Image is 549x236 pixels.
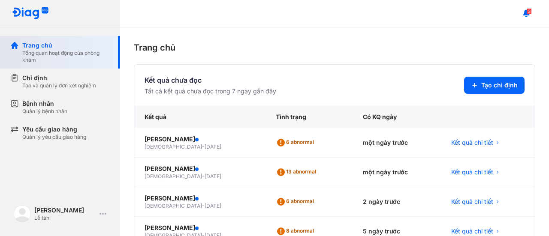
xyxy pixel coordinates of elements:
[22,74,96,82] div: Chỉ định
[451,138,493,147] span: Kết quả chi tiết
[145,143,202,150] span: [DEMOGRAPHIC_DATA]
[145,224,255,232] div: [PERSON_NAME]
[353,106,441,128] div: Có KQ ngày
[134,106,265,128] div: Kết quả
[22,41,110,50] div: Trang chủ
[265,106,352,128] div: Tình trạng
[145,173,202,179] span: [DEMOGRAPHIC_DATA]
[134,41,535,54] div: Trang chủ
[451,168,493,176] span: Kết quả chi tiết
[205,143,221,150] span: [DATE]
[276,136,317,149] div: 6 abnormal
[202,143,205,150] span: -
[22,125,86,134] div: Yêu cầu giao hàng
[202,173,205,179] span: -
[451,227,493,236] span: Kết quả chi tiết
[22,108,67,115] div: Quản lý bệnh nhân
[276,165,320,179] div: 13 abnormal
[202,203,205,209] span: -
[34,206,96,215] div: [PERSON_NAME]
[353,187,441,217] div: 2 ngày trước
[145,203,202,209] span: [DEMOGRAPHIC_DATA]
[22,99,67,108] div: Bệnh nhân
[145,75,276,85] div: Kết quả chưa đọc
[527,8,532,14] span: 3
[12,7,49,20] img: logo
[205,173,221,179] span: [DATE]
[353,158,441,187] div: một ngày trước
[34,215,96,221] div: Lễ tân
[481,81,518,90] span: Tạo chỉ định
[22,82,96,89] div: Tạo và quản lý đơn xét nghiệm
[14,205,31,222] img: logo
[145,135,255,143] div: [PERSON_NAME]
[353,128,441,158] div: một ngày trước
[145,87,276,96] div: Tất cả kết quả chưa đọc trong 7 ngày gần đây
[145,164,255,173] div: [PERSON_NAME]
[276,195,317,209] div: 6 abnormal
[451,197,493,206] span: Kết quả chi tiết
[22,134,86,140] div: Quản lý yêu cầu giao hàng
[464,77,525,94] button: Tạo chỉ định
[22,50,110,63] div: Tổng quan hoạt động của phòng khám
[145,194,255,203] div: [PERSON_NAME]
[205,203,221,209] span: [DATE]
